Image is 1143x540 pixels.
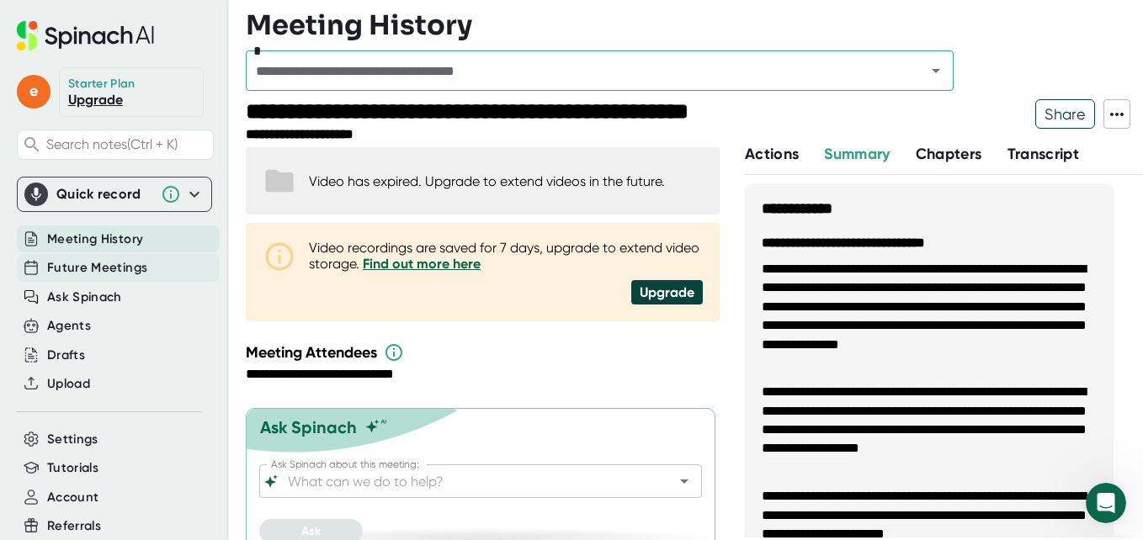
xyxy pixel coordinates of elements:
[916,143,982,166] button: Chapters
[246,342,724,363] div: Meeting Attendees
[924,59,948,82] button: Open
[47,488,98,507] button: Account
[916,145,982,163] span: Chapters
[47,458,98,478] button: Tutorials
[1086,483,1126,523] iframe: Intercom live chat
[47,316,91,336] button: Agents
[631,280,703,304] div: Upgrade
[673,469,696,493] button: Open
[284,469,647,493] input: What can we do to help?
[46,136,209,152] span: Search notes (Ctrl + K)
[68,77,136,92] div: Starter Plan
[309,240,703,272] div: Video recordings are saved for 7 days, upgrade to extend video storage.
[745,145,799,163] span: Actions
[17,75,51,109] span: e
[56,186,152,203] div: Quick record
[47,230,143,249] button: Meeting History
[1007,145,1080,163] span: Transcript
[68,92,123,108] a: Upgrade
[47,258,147,278] button: Future Meetings
[824,145,890,163] span: Summary
[309,173,665,189] div: Video has expired. Upgrade to extend videos in the future.
[745,143,799,166] button: Actions
[47,288,122,307] button: Ask Spinach
[47,430,98,449] button: Settings
[260,417,357,437] div: Ask Spinach
[24,177,205,211] div: Quick record
[824,143,890,166] button: Summary
[47,516,101,536] button: Referrals
[301,524,321,538] span: Ask
[1036,99,1094,129] span: Share
[47,346,85,365] button: Drafts
[47,374,90,394] button: Upload
[1007,143,1080,166] button: Transcript
[1035,99,1095,129] button: Share
[363,256,481,272] a: Find out more here
[246,9,472,41] h3: Meeting History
